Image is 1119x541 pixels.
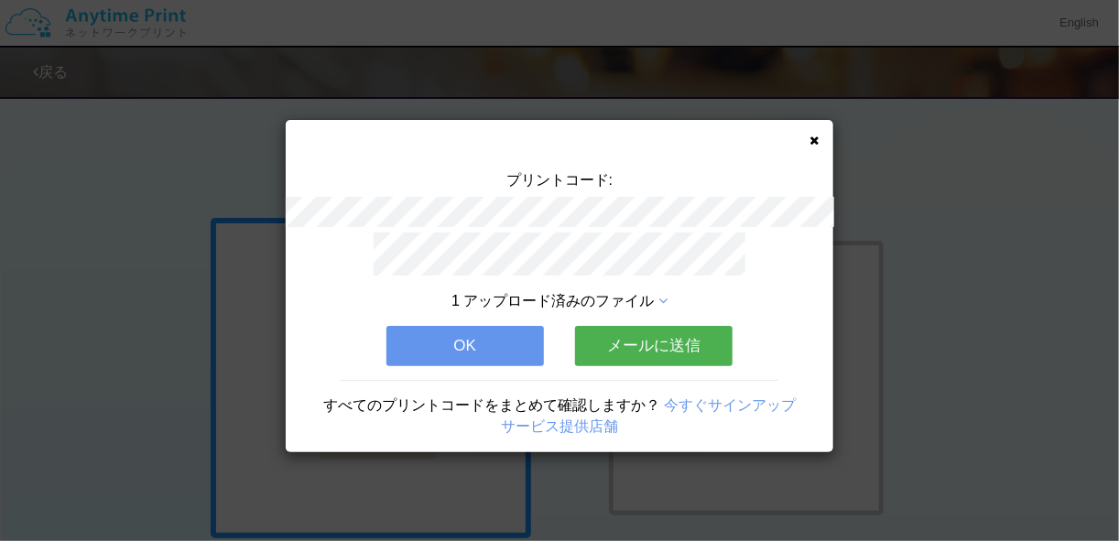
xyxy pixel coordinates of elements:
[501,418,618,434] a: サービス提供店舗
[575,326,733,366] button: メールに送信
[664,397,796,413] a: 今すぐサインアップ
[451,293,654,308] span: 1 アップロード済みのファイル
[323,397,660,413] span: すべてのプリントコードをまとめて確認しますか？
[506,172,613,188] span: プリントコード:
[386,326,544,366] button: OK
